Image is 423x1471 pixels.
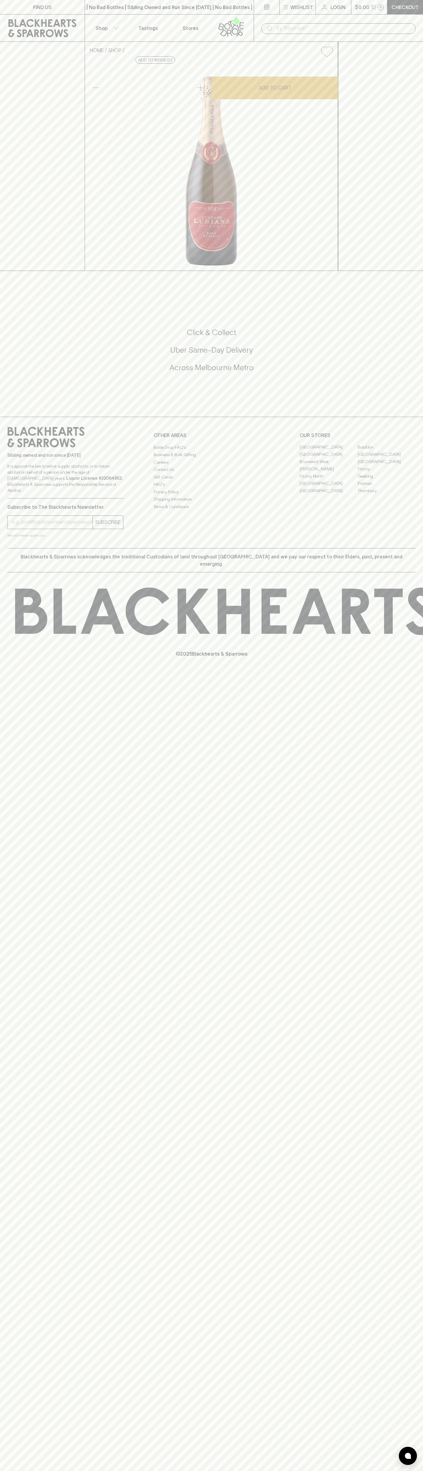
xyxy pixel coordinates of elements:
[33,4,52,11] p: FIND US
[355,4,369,11] p: $0.00
[154,473,270,481] a: Gift Cards
[319,44,335,60] button: Add to wishlist
[93,516,123,529] button: SUBSCRIBE
[154,503,270,510] a: Terms & Conditions
[379,5,382,9] p: 0
[276,24,411,33] input: Try "Pinot noir"
[300,466,358,473] a: [PERSON_NAME]
[85,15,127,41] button: Shop
[358,444,416,451] a: Braddon
[7,345,416,355] h5: Uber Same-Day Delivery
[7,532,123,538] p: We will never spam you
[358,487,416,495] a: Thornbury
[7,452,123,458] p: Sibling owned and run since [DATE]
[212,77,338,99] button: ADD TO CART
[66,476,122,481] strong: Liquor License #32064953
[300,444,358,451] a: [GEOGRAPHIC_DATA]
[358,451,416,458] a: [GEOGRAPHIC_DATA]
[154,459,270,466] a: Careers
[358,480,416,487] a: Prahran
[169,15,212,41] a: Stores
[127,15,169,41] a: Tastings
[300,451,358,458] a: [GEOGRAPHIC_DATA]
[95,518,121,526] p: SUBSCRIBE
[7,363,416,373] h5: Across Melbourne Metro
[90,48,104,53] a: HOME
[259,84,291,91] p: ADD TO CART
[154,432,270,439] p: OTHER AREAS
[330,4,346,11] p: Login
[300,458,358,466] a: Brunswick West
[96,25,108,32] p: Shop
[300,480,358,487] a: [GEOGRAPHIC_DATA]
[12,517,93,527] input: e.g. jane@blackheartsandsparrows.com.au
[358,458,416,466] a: [GEOGRAPHIC_DATA]
[12,553,411,568] p: Blackhearts & Sparrows acknowledges the traditional Custodians of land throughout [GEOGRAPHIC_DAT...
[183,25,198,32] p: Stores
[154,444,270,451] a: Bottle Drop FAQ's
[154,466,270,473] a: Contact Us
[154,488,270,495] a: Privacy Policy
[405,1453,411,1459] img: bubble-icon
[358,473,416,480] a: Geelong
[154,496,270,503] a: Shipping Information
[154,481,270,488] a: FAQ's
[392,4,419,11] p: Checkout
[154,451,270,459] a: Business & Bulk Gifting
[300,432,416,439] p: OUR STORES
[108,48,121,53] a: SHOP
[138,25,158,32] p: Tastings
[300,473,358,480] a: Fitzroy North
[85,62,338,271] img: 2670.png
[358,466,416,473] a: Fitzroy
[7,327,416,337] h5: Click & Collect
[290,4,313,11] p: Wishlist
[300,487,358,495] a: [GEOGRAPHIC_DATA]
[135,56,175,64] button: Add to wishlist
[7,463,123,493] p: It is against the law to sell or supply alcohol to, or to obtain alcohol on behalf of a person un...
[7,303,416,405] div: Call to action block
[7,503,123,511] p: Subscribe to The Blackhearts Newsletter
